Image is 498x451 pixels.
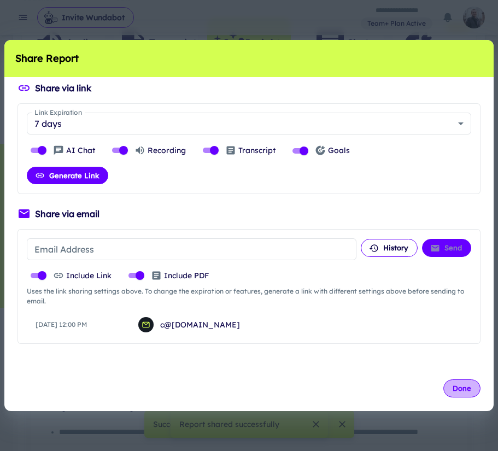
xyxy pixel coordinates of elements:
[35,207,99,220] h6: Share via email
[443,379,481,397] button: Done
[27,317,136,333] div: [DATE] 12:00 PM
[160,319,240,331] p: c@[DOMAIN_NAME]
[27,113,471,134] div: 7 days
[238,144,276,156] p: Transcript
[148,144,186,156] p: Recording
[27,286,471,306] span: Uses the link sharing settings above. To change the expiration or features, generate a link with ...
[66,270,112,282] p: Include Link
[35,81,91,95] h6: Share via link
[328,144,350,156] p: Goals
[27,167,108,184] button: Generate Link
[34,108,82,117] label: Link Expiration
[164,270,209,282] p: Include PDF
[66,144,95,156] p: AI Chat
[4,40,494,77] h2: Share Report
[361,239,418,256] button: History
